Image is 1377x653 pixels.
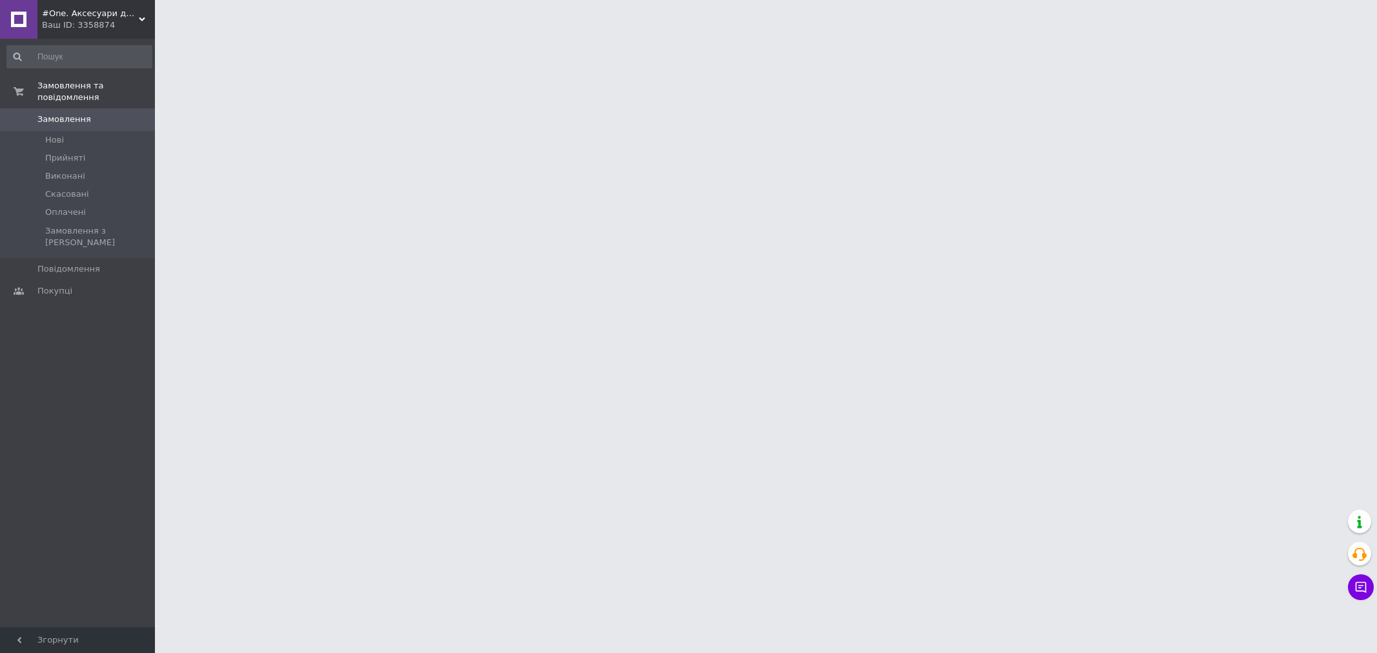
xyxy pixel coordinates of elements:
[42,8,139,19] span: #One. Аксесуари до смартфонів
[45,170,85,182] span: Виконані
[1348,574,1374,600] button: Чат з покупцем
[45,225,151,248] span: Замовлення з [PERSON_NAME]
[37,263,100,275] span: Повідомлення
[6,45,152,68] input: Пошук
[45,206,86,218] span: Оплачені
[45,134,64,146] span: Нові
[37,80,155,103] span: Замовлення та повідомлення
[45,188,89,200] span: Скасовані
[37,114,91,125] span: Замовлення
[42,19,155,31] div: Ваш ID: 3358874
[37,285,72,297] span: Покупці
[45,152,85,164] span: Прийняті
